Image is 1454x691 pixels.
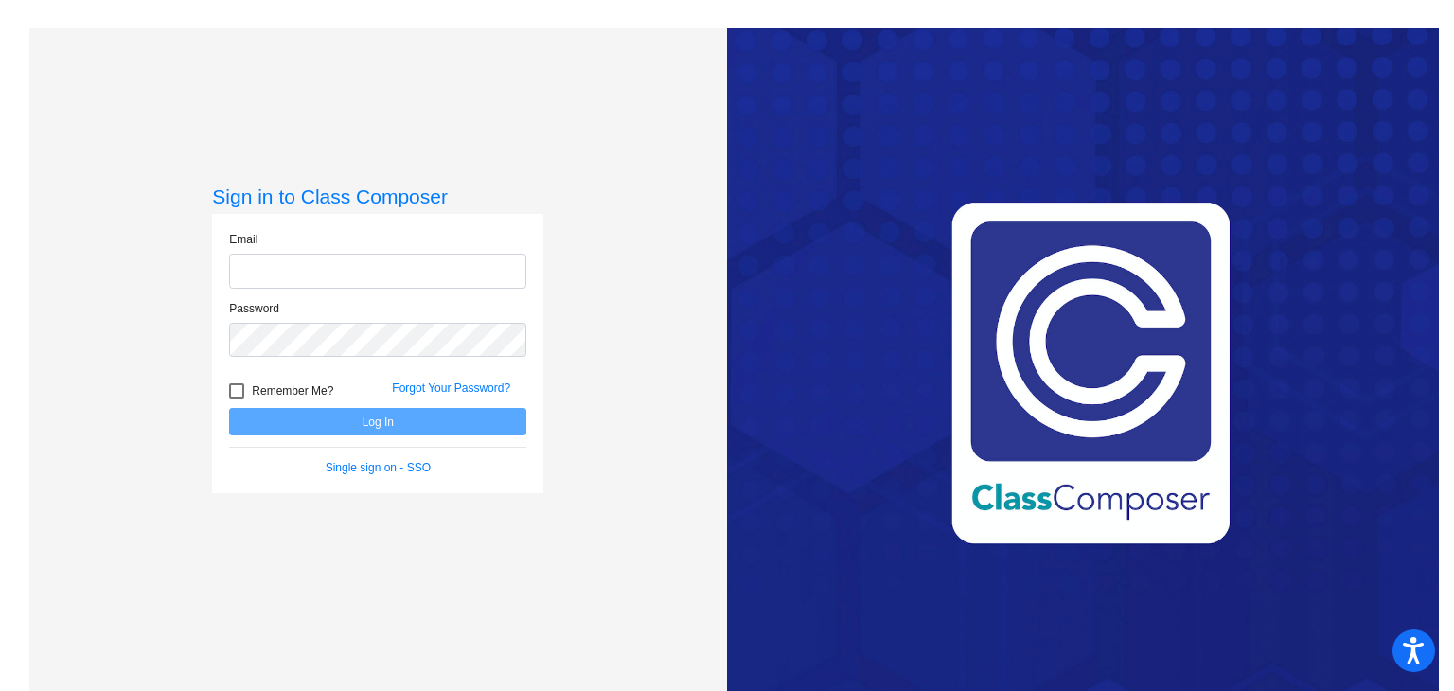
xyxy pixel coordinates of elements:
[392,381,510,395] a: Forgot Your Password?
[212,185,543,208] h3: Sign in to Class Composer
[252,380,333,402] span: Remember Me?
[229,231,257,248] label: Email
[229,408,526,435] button: Log In
[229,300,279,317] label: Password
[326,461,431,474] a: Single sign on - SSO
